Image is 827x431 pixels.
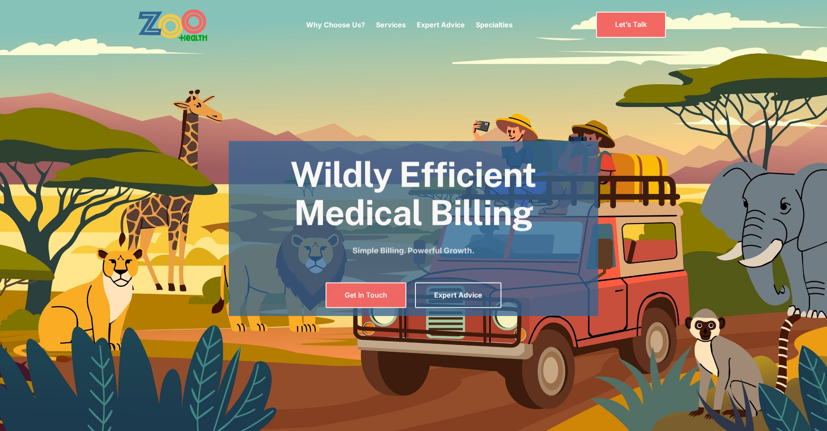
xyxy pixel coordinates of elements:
[376,20,406,30] p: Services
[306,20,365,29] a: Why Choose Us?
[476,20,513,29] a: Specialties
[415,283,501,308] a: Expert Advice
[229,155,598,232] h1: Wildly Efficient Medical Billing
[476,7,513,43] div: Specialties
[417,20,465,29] a: Expert Advice
[326,283,406,308] a: Get In Touch
[596,12,666,37] a: Let’s Talk
[353,246,474,255] strong: Simple Billing. Powerful Growth.
[138,9,231,41] a: home
[376,7,406,43] div: Services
